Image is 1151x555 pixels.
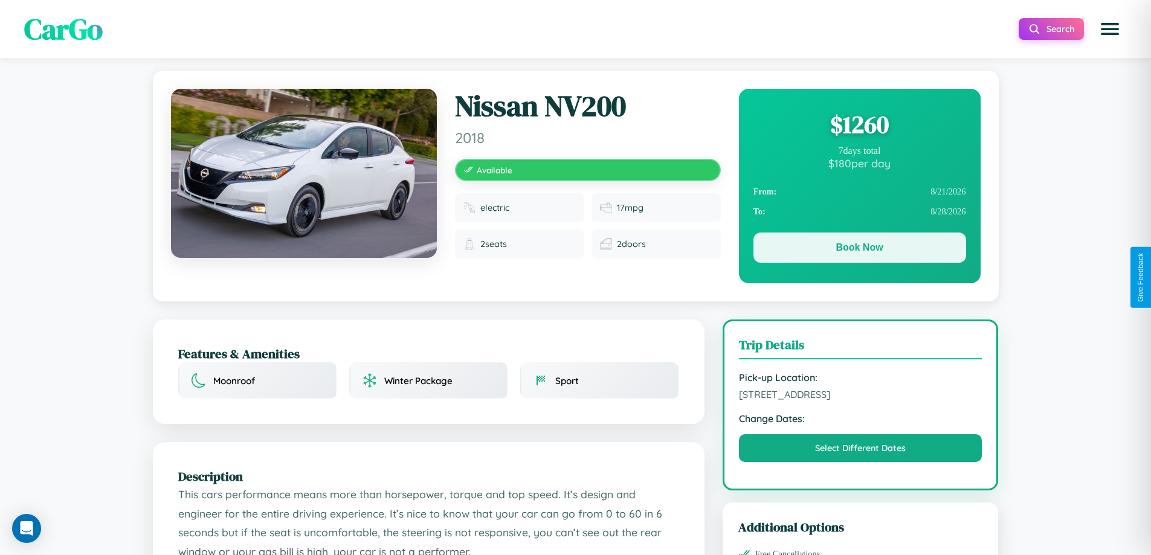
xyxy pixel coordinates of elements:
[753,108,966,141] div: $ 1260
[739,388,982,400] span: [STREET_ADDRESS]
[753,233,966,263] button: Book Now
[455,129,721,147] span: 2018
[455,89,721,124] h1: Nissan NV200
[617,239,646,249] span: 2 doors
[753,146,966,156] div: 7 days total
[1136,253,1145,302] div: Give Feedback
[171,89,437,258] img: Nissan NV200 2018
[617,202,643,213] span: 17 mpg
[753,202,966,222] div: 8 / 28 / 2026
[555,375,579,387] span: Sport
[477,165,512,175] span: Available
[738,518,983,536] h3: Additional Options
[739,412,982,425] strong: Change Dates:
[463,202,476,214] img: Fuel type
[1046,24,1074,34] span: Search
[1093,12,1127,46] button: Open menu
[753,156,966,170] div: $ 180 per day
[12,514,41,543] div: Open Intercom Messenger
[1019,18,1084,40] button: Search
[480,239,507,249] span: 2 seats
[213,375,255,387] span: Moonroof
[463,238,476,250] img: Seats
[178,345,679,362] h2: Features & Amenities
[480,202,509,213] span: electric
[384,375,453,387] span: Winter Package
[753,187,777,197] strong: From:
[600,238,612,250] img: Doors
[753,207,766,217] strong: To:
[753,182,966,202] div: 8 / 21 / 2026
[178,467,679,485] h2: Description
[739,434,982,462] button: Select Different Dates
[600,202,612,214] img: Fuel efficiency
[24,9,103,49] span: CarGo
[739,371,982,383] strong: Pick-up Location:
[739,336,982,359] h3: Trip Details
